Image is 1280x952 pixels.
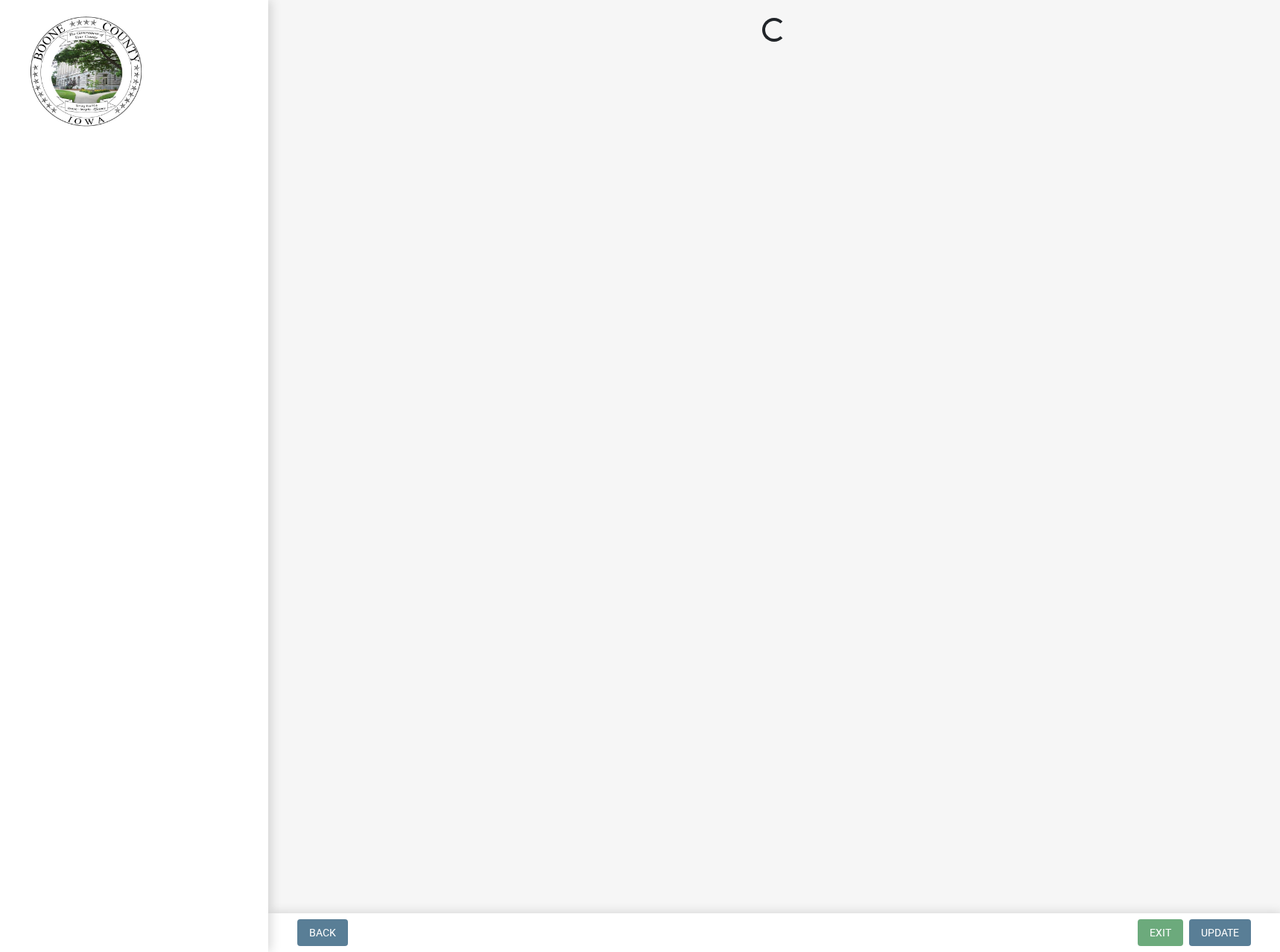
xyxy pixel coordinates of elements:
button: Update [1189,919,1251,946]
img: Boone County, Iowa [30,16,143,127]
span: Back [309,927,336,939]
button: Back [297,919,348,946]
button: Exit [1138,919,1183,946]
span: Update [1201,927,1239,939]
